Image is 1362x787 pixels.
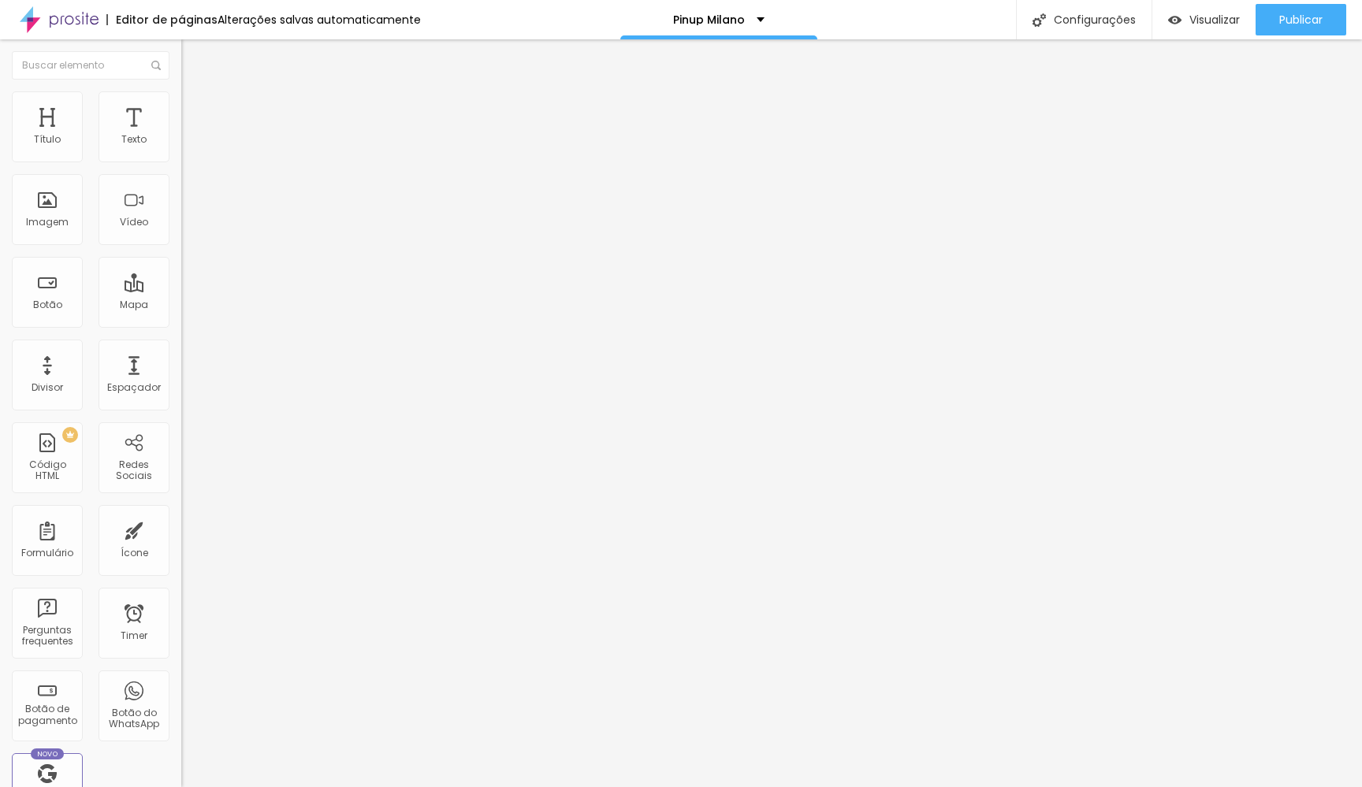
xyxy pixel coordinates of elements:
[1189,13,1240,26] span: Visualizar
[32,382,63,393] div: Divisor
[1152,4,1256,35] button: Visualizar
[102,459,165,482] div: Redes Sociais
[121,548,148,559] div: Ícone
[1256,4,1346,35] button: Publicar
[1168,13,1182,27] img: view-1.svg
[181,39,1362,787] iframe: Editor
[12,51,169,80] input: Buscar elemento
[1033,13,1046,27] img: Icone
[31,748,65,759] div: Novo
[21,548,73,559] div: Formulário
[121,134,147,145] div: Texto
[121,630,147,641] div: Timer
[26,217,69,228] div: Imagem
[106,14,218,25] div: Editor de páginas
[107,382,161,393] div: Espaçador
[1279,13,1323,26] span: Publicar
[16,703,78,726] div: Botão de pagamento
[673,14,745,25] p: Pinup Milano
[151,61,161,70] img: Icone
[120,217,148,228] div: Vídeo
[16,625,78,648] div: Perguntas frequentes
[16,459,78,482] div: Código HTML
[33,299,62,310] div: Botão
[34,134,61,145] div: Título
[120,299,148,310] div: Mapa
[218,14,421,25] div: Alterações salvas automaticamente
[102,707,165,730] div: Botão do WhatsApp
